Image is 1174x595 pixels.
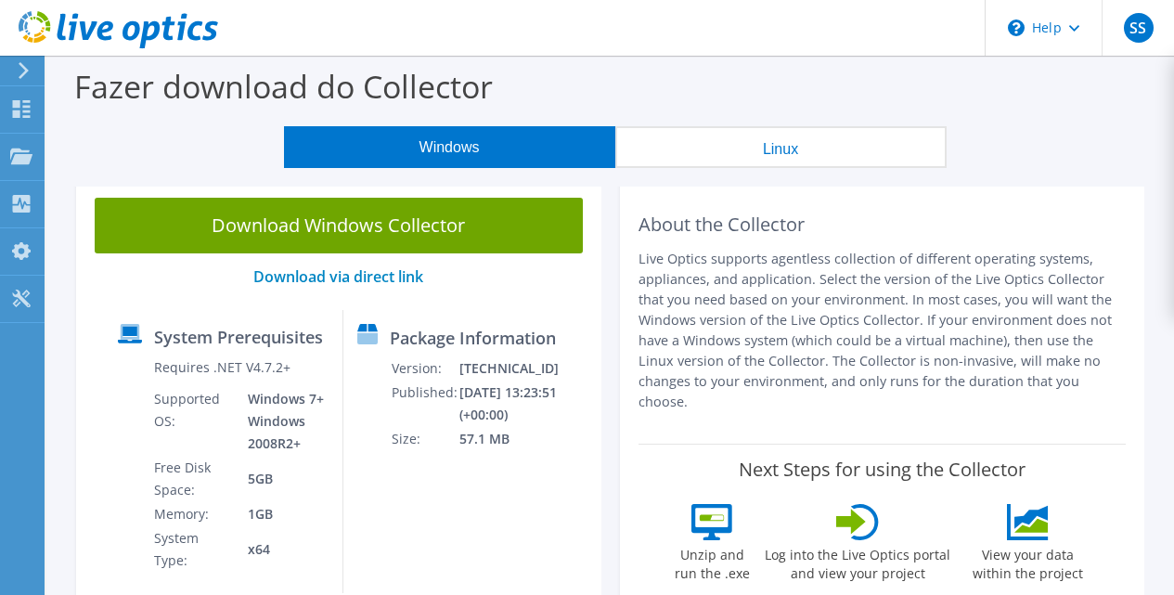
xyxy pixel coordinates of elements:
[153,526,235,573] td: System Type:
[154,328,323,346] label: System Prerequisites
[153,502,235,526] td: Memory:
[1008,19,1025,36] svg: \n
[74,65,493,108] label: Fazer download do Collector
[458,381,593,427] td: [DATE] 13:23:51 (+00:00)
[153,456,235,502] td: Free Disk Space:
[739,459,1026,481] label: Next Steps for using the Collector
[458,427,593,451] td: 57.1 MB
[961,540,1094,583] label: View your data within the project
[639,213,1127,236] h2: About the Collector
[234,387,328,456] td: Windows 7+ Windows 2008R2+
[391,356,458,381] td: Version:
[154,358,290,377] label: Requires .NET V4.7.2+
[234,502,328,526] td: 1GB
[284,126,615,168] button: Windows
[615,126,947,168] button: Linux
[234,456,328,502] td: 5GB
[390,329,556,347] label: Package Information
[391,381,458,427] td: Published:
[669,540,755,583] label: Unzip and run the .exe
[234,526,328,573] td: x64
[639,249,1127,412] p: Live Optics supports agentless collection of different operating systems, appliances, and applica...
[95,198,583,253] a: Download Windows Collector
[1124,13,1154,43] span: SS
[153,387,235,456] td: Supported OS:
[458,356,593,381] td: [TECHNICAL_ID]
[391,427,458,451] td: Size:
[764,540,951,583] label: Log into the Live Optics portal and view your project
[253,266,423,287] a: Download via direct link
